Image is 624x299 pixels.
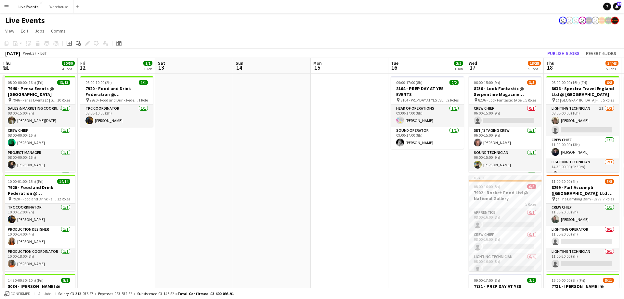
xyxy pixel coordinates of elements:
span: Mon [313,60,322,66]
span: All jobs [37,291,53,296]
span: 8164 - PREP DAY AT YES EVENTS [400,98,448,102]
span: 10 Roles [57,98,70,102]
h3: 8084 - [PERSON_NAME] @ [GEOGRAPHIC_DATA] [3,283,75,295]
div: 1 Job [144,66,152,71]
app-card-role: Set / Staging Crew1/106:00-15:00 (9h)[PERSON_NAME] [469,127,541,149]
app-card-role: Crew Chief1/111:00-20:00 (9h)[PERSON_NAME] [546,204,619,226]
app-card-role: Crew Chief1/111:00-00:00 (13h)[PERSON_NAME] [546,136,619,158]
div: BST [40,51,47,56]
span: 8/8 [61,278,70,283]
app-card-role: Crew Chief0/106:00-15:00 (9h) [469,105,541,127]
app-job-card: 11:00-20:00 (9h)3/88299 - Fait Accompli ([GEOGRAPHIC_DATA]) Ltd @ [GEOGRAPHIC_DATA] @ The Lambing... [546,175,619,271]
span: 14/14 [57,179,70,184]
h1: Live Events [5,16,45,25]
app-job-card: Draft08:00-16:00 (8h)0/87902 - Rocket Food Ltd @ National Gallery5 RolesApprentice0/108:00-16:00 ... [469,175,541,271]
div: 1 Job [454,66,463,71]
span: Thu [3,60,11,66]
span: View [5,28,14,34]
span: 16:00-00:00 (8h) (Fri) [552,278,585,283]
app-user-avatar: Eden Hopkins [578,17,586,24]
button: Confirmed [3,290,32,297]
h3: 7920 - Food and Drink Federation @ [GEOGRAPHIC_DATA] [3,184,75,196]
div: Salary £3 313 076.27 + Expenses £83 872.82 + Subsistence £3 146.82 = [58,291,234,296]
span: Week 37 [21,51,38,56]
span: 2 Roles [448,98,459,102]
span: 5 Roles [603,98,614,102]
app-card-role: Production Coordinator1/110:00-18:00 (8h)[PERSON_NAME] [3,248,75,270]
span: 16 [390,64,398,71]
div: 5 Jobs [528,66,540,71]
app-card-role: Sales & Marketing Coordinator1/108:00-15:00 (7h)[PERSON_NAME][DATE] [3,105,75,127]
app-card-role: Project Manager1/108:00-00:00 (16h)[PERSON_NAME] [3,149,75,171]
span: Sat [158,60,165,66]
button: Live Events [13,0,44,13]
h3: 8036 - Spectra Travel England Ltd @ [GEOGRAPHIC_DATA] [546,86,619,97]
span: Tue [391,60,398,66]
app-card-role: Lighting Technician0/111:00-20:00 (9h) [546,248,619,270]
span: Edit [21,28,28,34]
app-card-role: TPC Coordinator1/110:00-12:00 (2h)[PERSON_NAME] [3,204,75,226]
span: 08:00-00:00 (16h) (Fri) [8,80,44,85]
app-card-role: Set / Staging Crew0/1 [546,270,619,292]
span: Confirmed [10,292,31,296]
span: 12 Roles [57,197,70,201]
span: 08:00-10:00 (2h) [85,80,112,85]
span: 11 [2,64,11,71]
app-card-role: Camera Operator1/1 [3,270,75,292]
div: [DATE] [5,50,20,57]
span: 13/13 [57,80,70,85]
span: 2/2 [454,61,463,66]
app-card-role: Sound Technician1/106:00-15:00 (9h)[PERSON_NAME] [469,149,541,171]
app-job-card: 08:00-00:00 (16h) (Fri)6/88036 - Spectra Travel England Ltd @ [GEOGRAPHIC_DATA] @ [GEOGRAPHIC_DAT... [546,76,619,172]
span: Thu [546,60,554,66]
app-card-role: Sound Operator1/109:00-17:00 (8h)[PERSON_NAME] [391,127,464,149]
app-card-role: STPM1/1 [3,171,75,193]
h3: 8299 - Fait Accompli ([GEOGRAPHIC_DATA]) Ltd @ [GEOGRAPHIC_DATA] [546,184,619,196]
app-card-role: Lighting Technician2/314:30-00:00 (9h30m)[PERSON_NAME] [546,158,619,199]
app-user-avatar: Production Managers [604,17,612,24]
a: Jobs [32,27,47,35]
span: Jobs [35,28,45,34]
span: Sun [236,60,243,66]
span: 17 [468,64,477,71]
span: 11:00-20:00 (9h) [552,179,578,184]
span: 7 Roles [603,197,614,201]
span: 2/2 [527,278,536,283]
span: @ [GEOGRAPHIC_DATA] - 8036 [556,98,603,102]
span: 18 [545,64,554,71]
app-job-card: 08:00-00:00 (16h) (Fri)13/137946 - Pensa Events @ [GEOGRAPHIC_DATA] 7946 - Pensa Events @ [GEOGRA... [3,76,75,172]
app-user-avatar: Ollie Rolfe [565,17,573,24]
span: 8/11 [603,278,614,283]
app-user-avatar: Technical Department [572,17,580,24]
span: 06:00-15:00 (9h) [474,80,500,85]
span: Total Confirmed £3 400 095.91 [177,291,234,296]
app-user-avatar: Production Managers [611,17,619,24]
span: 10:00-01:00 (15h) (Fri) [8,179,44,184]
a: View [3,27,17,35]
h3: 7920 - Food and Drink Federation @ [GEOGRAPHIC_DATA] [80,86,153,97]
span: 1/1 [139,80,148,85]
span: 18/28 [528,61,541,66]
div: 06:00-15:00 (9h)3/58236 - Look Fantastic @ Serpentine Magazine Restaurant 8236 - Look Fantastic @... [469,76,541,172]
h3: 8236 - Look Fantastic @ Serpentine Magazine Restaurant [469,86,541,97]
span: 09:00-17:00 (8h) [474,278,500,283]
span: 08:00-16:00 (8h) [474,184,500,189]
div: Draft [469,175,541,180]
div: 08:00-10:00 (2h)1/17920 - Food and Drink Federation @ [GEOGRAPHIC_DATA] 7920 - Food and Drink Fed... [80,76,153,127]
span: 12 [79,64,85,71]
app-user-avatar: Nadia Addada [559,17,567,24]
app-card-role: Production Designer1/110:00-14:00 (4h)[PERSON_NAME] [3,226,75,248]
span: 0/8 [527,184,536,189]
span: 6/8 [605,80,614,85]
app-user-avatar: Technical Department [591,17,599,24]
a: Comms [48,27,68,35]
span: 50/50 [62,61,75,66]
span: 7946 - Pensa Events @ [GEOGRAPHIC_DATA] [12,98,57,102]
span: 1/1 [143,61,152,66]
span: @ The Lambing Barn - 8299 [556,197,601,201]
app-card-role: Sound Technician (Duty)1/1 [469,171,541,193]
app-job-card: 09:00-17:00 (8h)2/28164 - PREP DAY AT YES EVENTS 8164 - PREP DAY AT YES EVENTS2 RolesHead of Oper... [391,76,464,149]
div: 10:00-01:00 (15h) (Fri)14/147920 - Food and Drink Federation @ [GEOGRAPHIC_DATA] 7920 - Food and ... [3,175,75,271]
